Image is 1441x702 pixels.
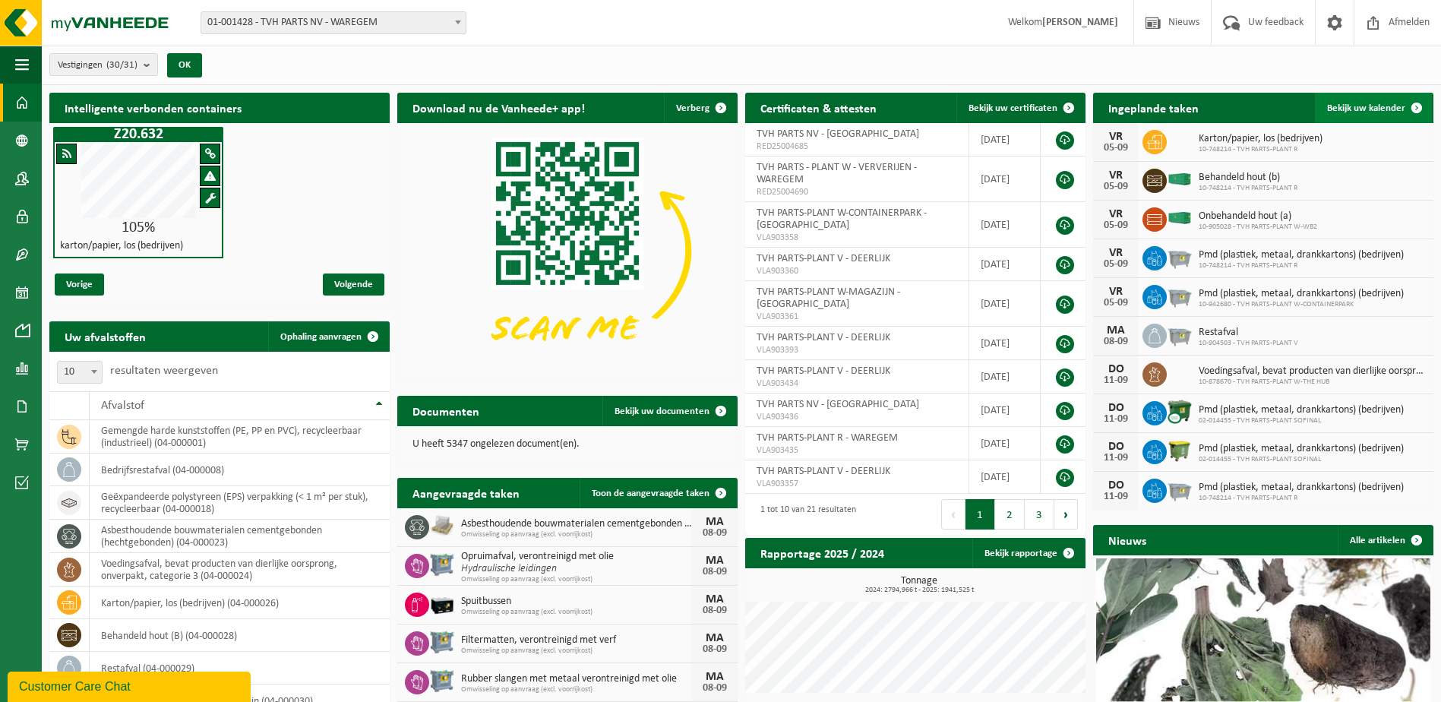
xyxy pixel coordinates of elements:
[1101,479,1131,492] div: DO
[969,281,1041,327] td: [DATE]
[1042,17,1118,28] strong: [PERSON_NAME]
[1025,499,1054,530] button: 3
[1101,169,1131,182] div: VR
[429,629,455,655] img: PB-AP-0800-MET-02-01
[757,432,898,444] span: TVH PARTS-PLANT R - WAREGEM
[280,332,362,342] span: Ophaling aanvragen
[1167,321,1193,347] img: WB-2500-GAL-GY-01
[1167,244,1193,270] img: WB-2500-GAL-GY-01
[995,499,1025,530] button: 2
[592,489,709,498] span: Toon de aangevraagde taken
[1101,414,1131,425] div: 11-09
[757,253,890,264] span: TVH PARTS-PLANT V - DEERLIJK
[757,128,919,140] span: TVH PARTS NV - [GEOGRAPHIC_DATA]
[268,321,388,352] a: Ophaling aanvragen
[90,420,390,454] td: gemengde harde kunststoffen (PE, PP en PVC), recycleerbaar (industrieel) (04-000001)
[110,365,218,377] label: resultaten weergeven
[1199,378,1426,387] span: 10-878670 - TVH PARTS-PLANT W-THE HUB
[1167,438,1193,463] img: WB-1100-HPE-GN-50
[615,406,709,416] span: Bekijk uw documenten
[941,499,965,530] button: Previous
[429,590,455,616] img: PB-LB-0680-HPE-BK-11
[1199,145,1322,154] span: 10-748214 - TVH PARTS-PLANT R
[429,668,455,694] img: PB-AP-0800-MET-02-01
[1199,404,1404,416] span: Pmd (plastiek, metaal, drankkartons) (bedrijven)
[461,563,557,574] i: Hydraulische leidingen
[1101,259,1131,270] div: 05-09
[757,478,957,490] span: VLA903357
[1101,143,1131,153] div: 05-09
[757,141,957,153] span: RED25004685
[580,478,736,508] a: Toon de aangevraagde taken
[1199,327,1298,339] span: Restafval
[1101,441,1131,453] div: DO
[1338,525,1432,555] a: Alle artikelen
[1199,223,1317,232] span: 10-905028 - TVH PARTS-PLANT W-WB2
[757,466,890,477] span: TVH PARTS-PLANT V - DEERLIJK
[1093,93,1214,122] h2: Ingeplande taken
[1101,324,1131,337] div: MA
[1101,402,1131,414] div: DO
[676,103,709,113] span: Verberg
[461,530,692,539] span: Omwisseling op aanvraag (excl. voorrijkost)
[664,93,736,123] button: Verberg
[1199,172,1297,184] span: Behandeld hout (b)
[461,647,692,656] span: Omwisseling op aanvraag (excl. voorrijkost)
[1093,525,1161,555] h2: Nieuws
[106,60,137,70] count: (30/31)
[757,232,957,244] span: VLA903358
[1101,298,1131,308] div: 05-09
[700,683,730,694] div: 08-09
[1199,339,1298,348] span: 10-904503 - TVH PARTS-PLANT V
[1199,365,1426,378] span: Voedingsafval, bevat producten van dierlijke oorsprong, onverpakt, categorie 3
[757,344,957,356] span: VLA903393
[972,538,1084,568] a: Bekijk rapportage
[745,93,892,122] h2: Certificaten & attesten
[969,427,1041,460] td: [DATE]
[55,274,104,296] span: Vorige
[1199,300,1404,309] span: 10-942680 - TVH PARTS-PLANT W-CONTAINERPARK
[57,361,103,384] span: 10
[1101,375,1131,386] div: 11-09
[1167,399,1193,425] img: WB-1100-CU
[1101,208,1131,220] div: VR
[90,454,390,486] td: bedrijfsrestafval (04-000008)
[1101,247,1131,259] div: VR
[1199,133,1322,145] span: Karton/papier, los (bedrijven)
[55,220,222,236] div: 105%
[201,12,466,33] span: 01-001428 - TVH PARTS NV - WAREGEM
[757,265,957,277] span: VLA903360
[461,518,692,530] span: Asbesthoudende bouwmaterialen cementgebonden (hechtgebonden)
[757,286,900,310] span: TVH PARTS-PLANT W-MAGAZIJN - [GEOGRAPHIC_DATA]
[1199,494,1404,503] span: 10-748214 - TVH PARTS-PLANT R
[323,274,384,296] span: Volgende
[757,365,890,377] span: TVH PARTS-PLANT V - DEERLIJK
[201,11,466,34] span: 01-001428 - TVH PARTS NV - WAREGEM
[90,652,390,685] td: restafval (04-000029)
[49,93,390,122] h2: Intelligente verbonden containers
[1199,249,1404,261] span: Pmd (plastiek, metaal, drankkartons) (bedrijven)
[412,439,722,450] p: U heeft 5347 ongelezen document(en).
[58,362,102,383] span: 10
[700,593,730,606] div: MA
[1101,131,1131,143] div: VR
[969,327,1041,360] td: [DATE]
[700,555,730,567] div: MA
[969,123,1041,157] td: [DATE]
[1199,416,1404,425] span: 02-014455 - TVH PARTS-PLANT SOFINAL
[461,673,692,685] span: Rubber slangen met metaal verontreinigd met olie
[969,460,1041,494] td: [DATE]
[1101,337,1131,347] div: 08-09
[1054,499,1078,530] button: Next
[969,248,1041,281] td: [DATE]
[461,575,692,584] span: Omwisseling op aanvraag (excl. voorrijkost)
[461,596,692,608] span: Spuitbussen
[1315,93,1432,123] a: Bekijk uw kalender
[461,685,692,694] span: Omwisseling op aanvraag (excl. voorrijkost)
[8,669,254,702] iframe: chat widget
[753,498,856,531] div: 1 tot 10 van 21 resultaten
[969,394,1041,427] td: [DATE]
[90,520,390,553] td: asbesthoudende bouwmaterialen cementgebonden (hechtgebonden) (04-000023)
[969,202,1041,248] td: [DATE]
